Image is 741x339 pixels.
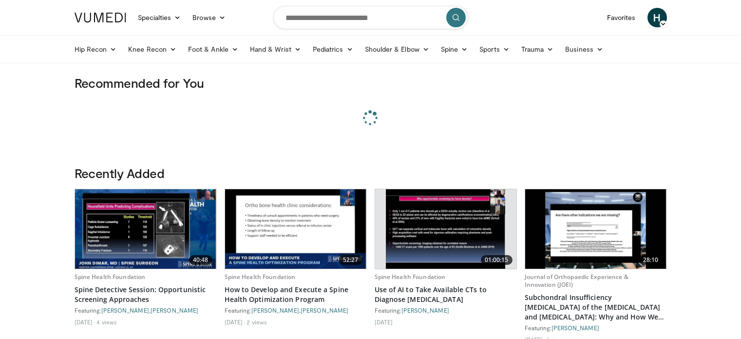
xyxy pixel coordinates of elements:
a: Spine Health Foundation [225,273,296,281]
a: Shoulder & Elbow [359,40,435,59]
a: Favorites [601,8,642,27]
img: 410ed940-cf0a-4706-b3f0-ea35bc4da3e5.620x360_q85_upscale.jpg [75,189,216,269]
input: Search topics, interventions [273,6,468,29]
img: VuMedi Logo [75,13,126,22]
img: a1ec4d4b-974b-4b28-aa15-b411f68d8138.620x360_q85_upscale.jpg [386,189,505,269]
li: [DATE] [75,318,95,326]
a: Browse [187,8,231,27]
a: Foot & Ankle [182,40,244,59]
a: Spine Detective Session: Opportunistic Screening Approaches [75,285,217,304]
a: [PERSON_NAME] [401,307,449,314]
a: Spine Health Foundation [75,273,146,281]
a: Journal of Orthopaedic Experience & Innovation (JOEI) [525,273,628,289]
a: 52:27 [225,189,366,269]
a: [PERSON_NAME] [551,324,599,331]
a: [PERSON_NAME] [151,307,198,314]
img: 0d11209b-9163-4cf9-9c37-c045ad2ce7a1.620x360_q85_upscale.jpg [525,189,666,269]
a: [PERSON_NAME] [101,307,149,314]
div: Featuring: , [75,306,217,314]
li: [DATE] [225,318,246,326]
a: Subchondral Insufficiency [MEDICAL_DATA] of the [MEDICAL_DATA] and [MEDICAL_DATA]: Why and How We... [525,293,667,322]
span: 40:48 [189,255,212,265]
a: Trauma [515,40,560,59]
span: 28:10 [639,255,663,265]
a: Sports [474,40,515,59]
span: 52:27 [339,255,362,265]
a: Spine Health Foundation [375,273,446,281]
a: Knee Recon [122,40,182,59]
span: 01:00:15 [481,255,513,265]
a: 40:48 [75,189,216,269]
a: 28:10 [525,189,666,269]
h3: Recently Added [75,165,667,181]
div: Featuring: , [225,306,367,314]
a: [PERSON_NAME] [251,307,299,314]
a: Pediatrics [307,40,359,59]
li: 4 views [96,318,117,326]
li: [DATE] [375,318,393,326]
div: Featuring: [525,324,667,332]
a: [PERSON_NAME] [301,307,348,314]
a: 01:00:15 [375,189,516,269]
li: 2 views [247,318,267,326]
a: How to Develop and Execute a Spine Health Optimization Program [225,285,367,304]
img: 2bdf7522-1c47-4a36-b4a8-959f82b217bd.620x360_q85_upscale.jpg [225,189,366,269]
a: Specialties [132,8,187,27]
a: Spine [435,40,474,59]
div: Featuring: [375,306,517,314]
a: Use of AI to Take Available CTs to Diagnose [MEDICAL_DATA] [375,285,517,304]
a: Hip Recon [69,40,123,59]
a: Hand & Wrist [244,40,307,59]
a: H [647,8,667,27]
h3: Recommended for You [75,75,667,91]
a: Business [559,40,609,59]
